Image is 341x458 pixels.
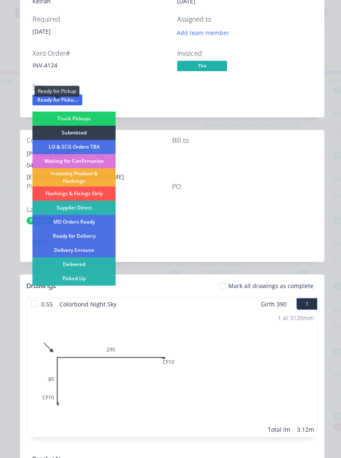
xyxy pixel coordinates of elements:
div: Incoming Product & Flashings [32,168,116,187]
div: Truck Pickups [32,112,116,126]
div: Total lm [268,425,290,434]
div: Xero Order # [32,50,167,57]
span: Ready for Picku... [32,95,82,105]
div: Notes [32,238,312,246]
div: Invoiced [177,50,312,57]
button: Add team member [177,27,234,38]
span: Girth 390 [261,298,287,310]
span: Yes [177,61,227,71]
div: 0CF1080CF102901 at 3120mmTotal lm3.12m [27,310,317,437]
div: Drawings [27,281,56,291]
div: 3.12m [297,425,314,434]
div: 1 at 3120mm [278,314,314,322]
div: 0438 341 199 [27,159,172,171]
div: Pick up [27,183,172,191]
div: [EMAIL_ADDRESS][DOMAIN_NAME] [27,171,172,183]
button: 1 [297,298,317,310]
div: MD Orders Ready [32,215,116,229]
div: [PERSON_NAME]0438 341 199[EMAIL_ADDRESS][DOMAIN_NAME] [27,148,172,183]
div: LO & SCG Orders TBA [32,140,116,154]
span: Colorbond Night Sky [56,298,120,310]
div: Supplier Direct [32,201,116,215]
div: PO [172,183,318,191]
div: Required [32,15,167,23]
div: Bill to [172,137,318,144]
div: Ready for Pickup [35,86,79,97]
div: Waiting for Confirmation [32,154,116,168]
div: Delivery Enroute [32,243,116,257]
div: Picked Up [32,271,116,286]
div: INV-4124 [32,61,167,70]
div: [PERSON_NAME] [27,148,172,159]
button: Add team member [173,27,234,38]
button: Ready for Picku... [32,95,82,107]
div: Flashings & Fixings Only [32,187,116,201]
span: 0.55 [38,298,56,310]
div: Labels [27,206,172,214]
div: Delivered [32,257,116,271]
div: Status [32,83,167,91]
span: [DATE] [32,27,51,35]
div: Assigned to [177,15,312,23]
div: Contact [27,137,172,144]
div: Flashings [27,217,56,224]
span: Mark all drawings as complete [228,281,314,290]
div: Submitted [32,126,116,140]
div: Ready for Delivery [32,229,116,243]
